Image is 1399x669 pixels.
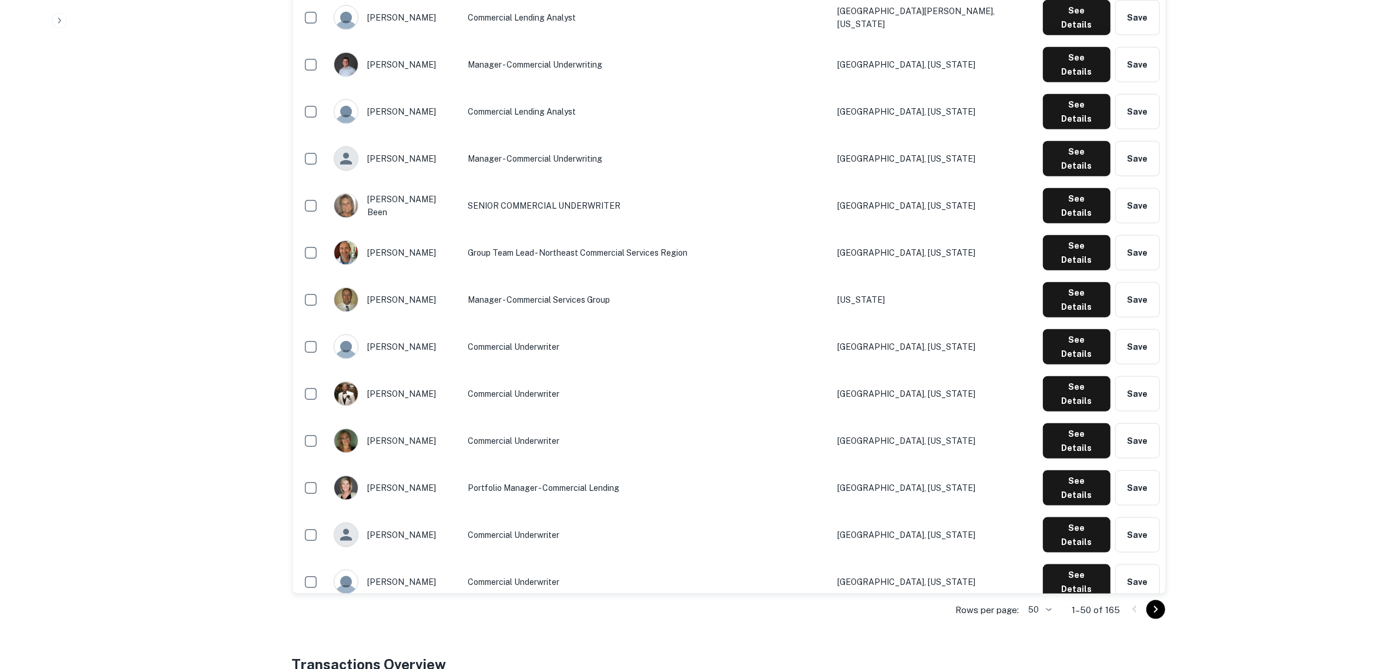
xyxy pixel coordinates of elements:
[831,182,1037,229] td: [GEOGRAPHIC_DATA], [US_STATE]
[1043,376,1110,412] button: See Details
[462,276,831,323] td: Manager - Commercial Services Group
[831,464,1037,511] td: [GEOGRAPHIC_DATA], [US_STATE]
[462,182,831,229] td: SENIOR COMMERCIAL UNDERWRITER
[334,52,457,77] div: [PERSON_NAME]
[462,135,831,182] td: Manager - Commercial Underwriting
[1115,517,1160,553] button: Save
[462,323,831,370] td: Commercial Underwriter
[1115,376,1160,412] button: Save
[462,229,831,276] td: Group Team Lead - Northeast Commercial Services Region
[1115,423,1160,459] button: Save
[334,335,358,359] img: 9c8pery4andzj6ohjkjp54ma2
[1043,141,1110,176] button: See Details
[462,370,831,417] td: Commercial Underwriter
[1043,564,1110,600] button: See Details
[334,476,457,500] div: [PERSON_NAME]
[462,558,831,606] td: Commercial Underwriter
[334,382,457,406] div: [PERSON_NAME]
[462,41,831,88] td: Manager - Commercial Underwriting
[1043,329,1110,364] button: See Details
[334,570,358,594] img: 9c8pery4andzj6ohjkjp54ma2
[831,511,1037,558] td: [GEOGRAPHIC_DATA], [US_STATE]
[1072,603,1120,617] p: 1–50 of 165
[462,511,831,558] td: Commercial Underwriter
[1115,141,1160,176] button: Save
[1115,470,1160,506] button: Save
[1043,47,1110,82] button: See Details
[1340,575,1399,631] iframe: Chat Widget
[334,287,457,312] div: [PERSON_NAME]
[462,417,831,464] td: Commercial Underwriter
[1115,188,1160,223] button: Save
[831,135,1037,182] td: [GEOGRAPHIC_DATA], [US_STATE]
[1146,600,1165,619] button: Go to next page
[334,6,358,29] img: 9c8pery4andzj6ohjkjp54ma2
[334,5,457,30] div: [PERSON_NAME]
[831,323,1037,370] td: [GEOGRAPHIC_DATA], [US_STATE]
[334,240,457,265] div: [PERSON_NAME]
[334,476,358,500] img: 1575408163147
[334,570,457,594] div: [PERSON_NAME]
[1043,94,1110,129] button: See Details
[956,603,1019,617] p: Rows per page:
[1043,517,1110,553] button: See Details
[831,558,1037,606] td: [GEOGRAPHIC_DATA], [US_STATE]
[334,194,358,218] img: 1534772253912
[1115,564,1160,600] button: Save
[334,429,358,453] img: 1677788461650
[1043,282,1110,317] button: See Details
[334,523,457,547] div: [PERSON_NAME]
[334,100,358,123] img: 9c8pery4andzj6ohjkjp54ma2
[831,88,1037,135] td: [GEOGRAPHIC_DATA], [US_STATE]
[334,193,457,219] div: [PERSON_NAME] been
[334,146,457,171] div: [PERSON_NAME]
[1043,235,1110,270] button: See Details
[334,241,358,265] img: 1516984686569
[1043,423,1110,459] button: See Details
[1115,94,1160,129] button: Save
[334,382,358,406] img: 1543524826916
[334,99,457,124] div: [PERSON_NAME]
[334,429,457,453] div: [PERSON_NAME]
[334,334,457,359] div: [PERSON_NAME]
[334,53,358,76] img: 1728959578969
[831,417,1037,464] td: [GEOGRAPHIC_DATA], [US_STATE]
[1115,282,1160,317] button: Save
[831,41,1037,88] td: [GEOGRAPHIC_DATA], [US_STATE]
[1043,470,1110,506] button: See Details
[462,464,831,511] td: Portfolio Manager - Commercial Lending
[1024,601,1054,618] div: 50
[1115,47,1160,82] button: Save
[1115,235,1160,270] button: Save
[831,229,1037,276] td: [GEOGRAPHIC_DATA], [US_STATE]
[1115,329,1160,364] button: Save
[334,288,358,312] img: 1573855870102
[831,370,1037,417] td: [GEOGRAPHIC_DATA], [US_STATE]
[462,88,831,135] td: Commercial Lending Analyst
[1043,188,1110,223] button: See Details
[831,276,1037,323] td: [US_STATE]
